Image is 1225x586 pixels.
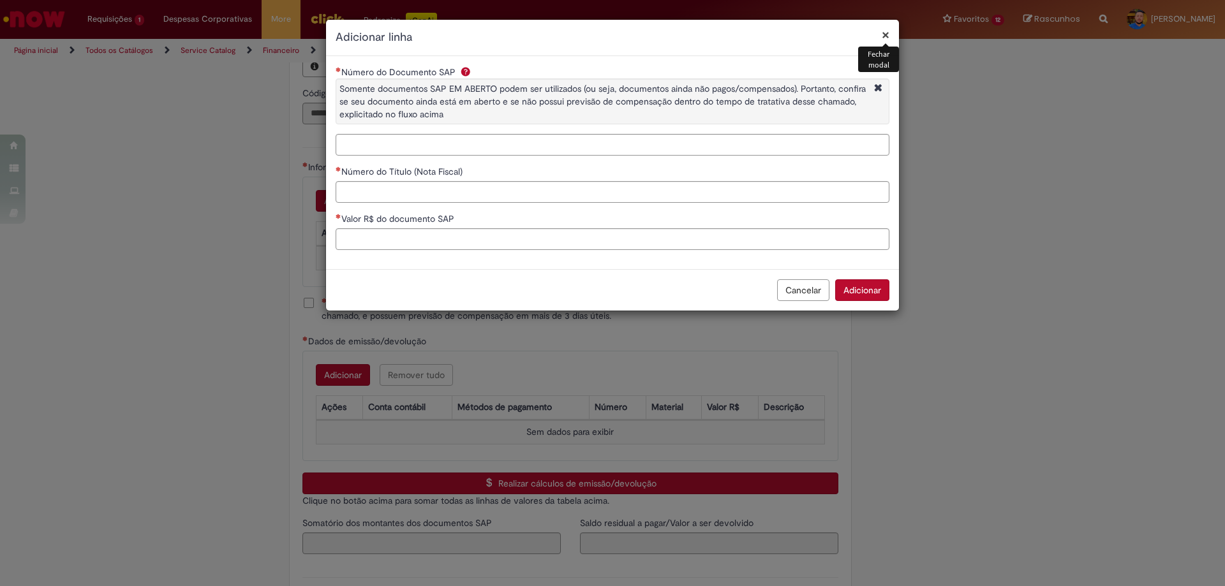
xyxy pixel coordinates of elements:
button: Cancelar [777,279,829,301]
span: Número do Título (Nota Fiscal) [341,166,465,177]
input: Valor R$ do documento SAP [336,228,889,250]
span: Número do Documento SAP [341,66,458,78]
span: Necessários [336,166,341,172]
h2: Adicionar linha [336,29,889,46]
input: Número do Documento SAP [336,134,889,156]
div: Fechar modal [858,47,899,72]
button: Adicionar [835,279,889,301]
span: Necessários [336,214,341,219]
input: Número do Título (Nota Fiscal) [336,181,889,203]
span: Valor R$ do documento SAP [341,213,457,224]
span: Ajuda para Número do Documento SAP [458,66,473,77]
span: Somente documentos SAP EM ABERTO podem ser utilizados (ou seja, documentos ainda não pagos/compen... [339,83,866,120]
span: Necessários [336,67,341,72]
i: Fechar More information Por question_numero_do_documento_sap [871,82,886,96]
button: Fechar modal [882,28,889,41]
